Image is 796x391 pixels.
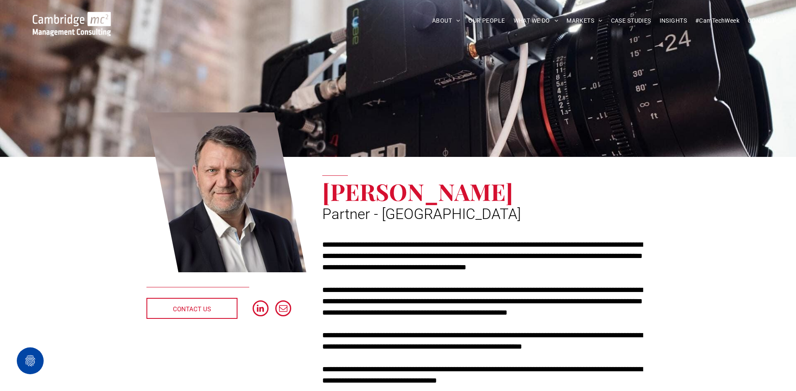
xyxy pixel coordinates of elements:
a: CASE STUDIES [607,14,655,27]
a: WHAT WE DO [509,14,563,27]
img: Cambridge MC Logo [33,12,111,36]
span: CONTACT US [173,299,211,320]
a: CONTACT [744,14,779,27]
a: OUR PEOPLE [464,14,509,27]
a: CONTACT US [146,298,237,319]
a: Jean-Pierre Vales | Partner - France | Cambridge Management Consulting [146,111,307,274]
a: Your Business Transformed | Cambridge Management Consulting [33,13,111,22]
a: email [275,300,291,318]
span: [PERSON_NAME] [322,176,513,207]
a: INSIGHTS [655,14,691,27]
span: Partner - [GEOGRAPHIC_DATA] [322,206,521,223]
a: ABOUT [428,14,465,27]
a: MARKETS [562,14,606,27]
a: linkedin [253,300,269,318]
a: #CamTechWeek [691,14,744,27]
